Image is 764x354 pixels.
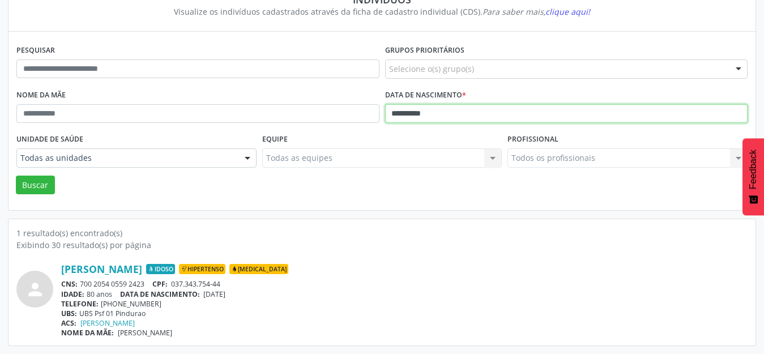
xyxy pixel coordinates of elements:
span: [MEDICAL_DATA] [229,264,288,274]
label: Nome da mãe [16,87,66,104]
a: [PERSON_NAME] [80,318,135,328]
span: IDADE: [61,289,84,299]
span: ACS: [61,318,76,328]
div: UBS Psf 01 Pindurao [61,309,748,318]
label: Unidade de saúde [16,131,83,148]
span: clique aqui! [545,6,590,17]
i: person [25,279,45,300]
button: Feedback - Mostrar pesquisa [742,138,764,215]
span: CNS: [61,279,78,289]
div: 700 2054 0559 2423 [61,279,748,289]
span: Todas as unidades [20,152,233,164]
label: Equipe [262,131,288,148]
span: Selecione o(s) grupo(s) [389,63,474,75]
span: Idoso [146,264,175,274]
span: Hipertenso [179,264,225,274]
label: Grupos prioritários [385,42,464,59]
div: 80 anos [61,289,748,299]
span: NOME DA MÃE: [61,328,114,338]
span: TELEFONE: [61,299,99,309]
label: Profissional [507,131,558,148]
a: [PERSON_NAME] [61,263,142,275]
i: Para saber mais, [483,6,590,17]
div: Exibindo 30 resultado(s) por página [16,239,748,251]
span: 037.343.754-44 [171,279,220,289]
div: [PHONE_NUMBER] [61,299,748,309]
button: Buscar [16,176,55,195]
span: CPF: [152,279,168,289]
span: [DATE] [203,289,225,299]
span: UBS: [61,309,77,318]
div: Visualize os indivíduos cadastrados através da ficha de cadastro individual (CDS). [24,6,740,18]
span: Feedback [748,150,758,189]
span: [PERSON_NAME] [118,328,172,338]
label: Data de nascimento [385,87,466,104]
span: DATA DE NASCIMENTO: [120,289,200,299]
label: Pesquisar [16,42,55,59]
div: 1 resultado(s) encontrado(s) [16,227,748,239]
